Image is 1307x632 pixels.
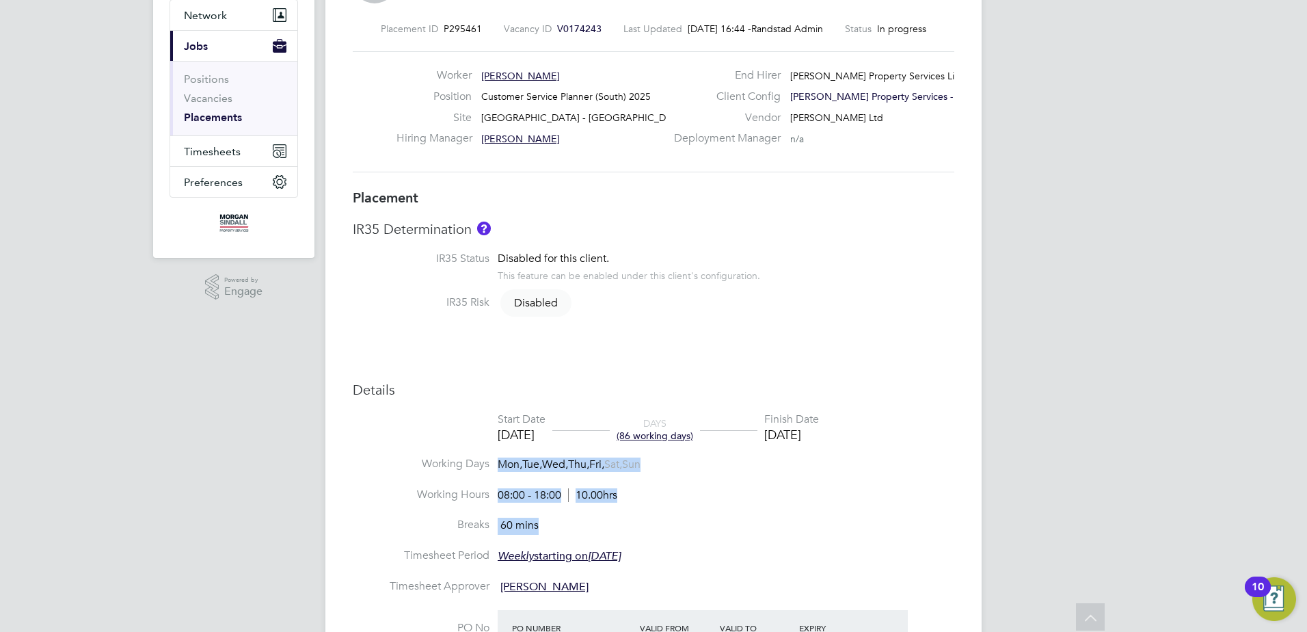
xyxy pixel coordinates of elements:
label: Last Updated [623,23,682,35]
label: Vacancy ID [504,23,552,35]
span: P295461 [444,23,482,35]
em: Weekly [498,549,534,563]
label: Working Hours [353,488,489,502]
a: Powered byEngage [205,274,263,300]
h3: IR35 Determination [353,220,954,238]
label: IR35 Risk [353,295,489,310]
span: Powered by [224,274,262,286]
span: Disabled [500,289,571,317]
div: 10 [1252,587,1264,605]
div: Finish Date [764,412,819,427]
span: [PERSON_NAME] [481,133,560,145]
div: Jobs [170,61,297,135]
div: [DATE] [764,427,819,443]
label: Status [845,23,872,35]
span: [PERSON_NAME] [500,580,589,594]
span: Sat, [604,458,622,471]
em: [DATE] [588,549,621,563]
span: Randstad Admin [751,23,823,35]
span: Tue, [522,458,542,471]
span: Wed, [542,458,568,471]
a: Vacancies [184,92,232,105]
span: Preferences [184,176,243,189]
button: Preferences [170,167,297,197]
span: Thu, [568,458,589,471]
h3: Details [353,381,954,399]
label: Client Config [666,90,781,104]
a: Positions [184,73,229,85]
label: IR35 Status [353,252,489,266]
a: Placements [184,111,242,124]
label: Timesheet Approver [353,579,489,594]
div: Start Date [498,412,545,427]
button: Jobs [170,31,297,61]
div: This feature can be enabled under this client's configuration. [498,266,760,282]
span: [PERSON_NAME] Ltd [790,111,883,124]
label: Position [396,90,472,104]
span: Mon, [498,458,522,471]
span: Timesheets [184,145,241,158]
span: Disabled for this client. [498,252,609,265]
div: 08:00 - 18:00 [498,488,617,503]
label: Timesheet Period [353,549,489,563]
span: [PERSON_NAME] Property Services - W… [790,90,974,103]
img: morgansindallpropertyservices-logo-retina.png [217,211,250,233]
button: Timesheets [170,136,297,166]
label: Working Days [353,457,489,471]
div: DAYS [610,417,700,442]
label: Deployment Manager [666,131,781,146]
span: Engage [224,286,262,298]
span: 60 mins [500,518,539,532]
span: starting on [498,549,621,563]
span: Network [184,9,227,22]
div: [DATE] [498,427,545,443]
span: 10.00hrs [568,488,617,502]
label: Placement ID [381,23,438,35]
label: Hiring Manager [396,131,472,146]
label: Vendor [666,111,781,125]
a: Go to home page [170,211,298,233]
label: Breaks [353,518,489,532]
label: Worker [396,68,472,83]
b: Placement [353,189,418,206]
span: n/a [790,133,804,145]
span: Fri, [589,458,604,471]
span: Jobs [184,40,208,53]
span: (86 working days) [617,430,693,442]
span: [PERSON_NAME] Property Services Limi… [790,70,974,82]
span: [GEOGRAPHIC_DATA] - [GEOGRAPHIC_DATA] [481,111,687,124]
span: Customer Service Planner (South) 2025 [481,90,651,103]
span: [DATE] 16:44 - [688,23,751,35]
span: [PERSON_NAME] [481,70,560,82]
span: In progress [877,23,926,35]
label: Site [396,111,472,125]
label: End Hirer [666,68,781,83]
button: Open Resource Center, 10 new notifications [1252,577,1296,621]
span: Sun [622,458,641,471]
span: V0174243 [557,23,602,35]
button: About IR35 [477,222,491,235]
